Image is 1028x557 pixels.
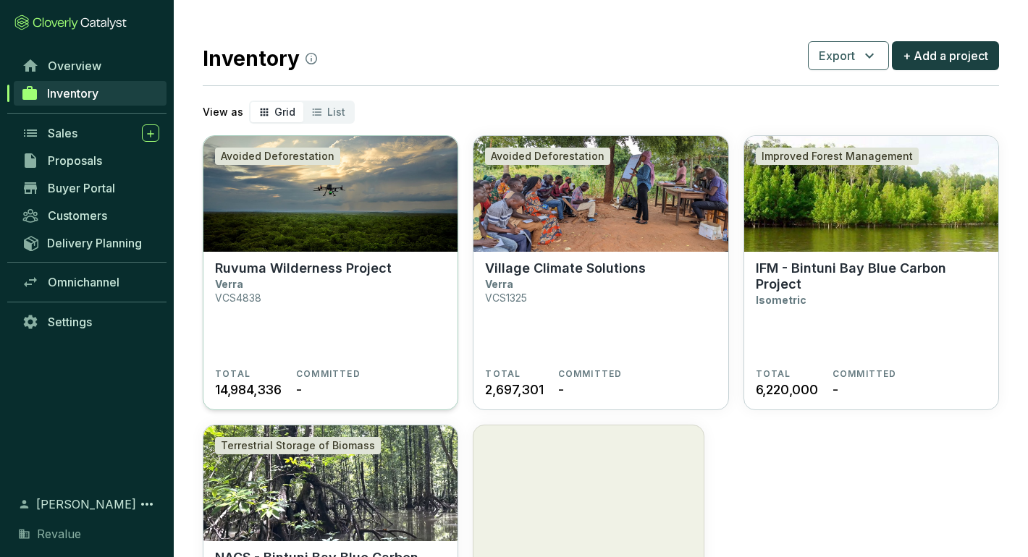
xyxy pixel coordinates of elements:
[558,380,564,399] span: -
[892,41,999,70] button: + Add a project
[296,368,361,380] span: COMMITTED
[14,270,167,294] a: Omnichannel
[819,47,855,64] span: Export
[485,278,513,290] p: Verra
[48,126,77,140] span: Sales
[48,208,107,223] span: Customers
[203,425,458,541] img: NACS - Bintuni Bay Blue Carbon Project
[756,380,818,399] span: 6,220,000
[756,260,987,292] p: IFM - Bintuni Bay Blue Carbon Project
[485,292,527,304] p: VCS1325
[47,86,98,101] span: Inventory
[47,236,142,250] span: Delivery Planning
[485,148,610,165] div: Avoided Deforestation
[327,106,345,118] span: List
[903,47,988,64] span: + Add a project
[485,380,543,399] span: 2,697,301
[48,59,101,73] span: Overview
[48,275,119,289] span: Omnichannel
[14,81,167,106] a: Inventory
[215,148,340,165] div: Avoided Deforestation
[558,368,623,380] span: COMMITTED
[37,525,81,543] span: Revalue
[215,278,243,290] p: Verra
[274,106,295,118] span: Grid
[215,260,392,276] p: Ruvuma Wilderness Project
[215,368,250,380] span: TOTAL
[756,294,806,306] p: Isometric
[215,292,261,304] p: VCS4838
[14,203,167,228] a: Customers
[808,41,889,70] button: Export
[756,368,791,380] span: TOTAL
[744,136,998,252] img: IFM - Bintuni Bay Blue Carbon Project
[215,437,381,454] div: Terrestrial Storage of Biomass
[14,310,167,334] a: Settings
[203,43,317,74] h2: Inventory
[485,260,646,276] p: Village Climate Solutions
[14,231,167,255] a: Delivery Planning
[203,136,458,252] img: Ruvuma Wilderness Project
[14,148,167,173] a: Proposals
[473,136,728,252] img: Village Climate Solutions
[203,135,458,410] a: Ruvuma Wilderness ProjectAvoided DeforestationRuvuma Wilderness ProjectVerraVCS4838TOTAL14,984,33...
[36,496,136,513] span: [PERSON_NAME]
[215,380,282,399] span: 14,984,336
[14,121,167,145] a: Sales
[249,101,355,124] div: segmented control
[756,148,919,165] div: Improved Forest Management
[48,181,115,195] span: Buyer Portal
[14,54,167,78] a: Overview
[14,176,167,200] a: Buyer Portal
[833,380,838,399] span: -
[833,368,897,380] span: COMMITTED
[743,135,999,410] a: IFM - Bintuni Bay Blue Carbon ProjectImproved Forest ManagementIFM - Bintuni Bay Blue Carbon Proj...
[48,153,102,168] span: Proposals
[485,368,521,380] span: TOTAL
[48,315,92,329] span: Settings
[296,380,302,399] span: -
[203,105,243,119] p: View as
[473,135,728,410] a: Village Climate SolutionsAvoided DeforestationVillage Climate SolutionsVerraVCS1325TOTAL2,697,301...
